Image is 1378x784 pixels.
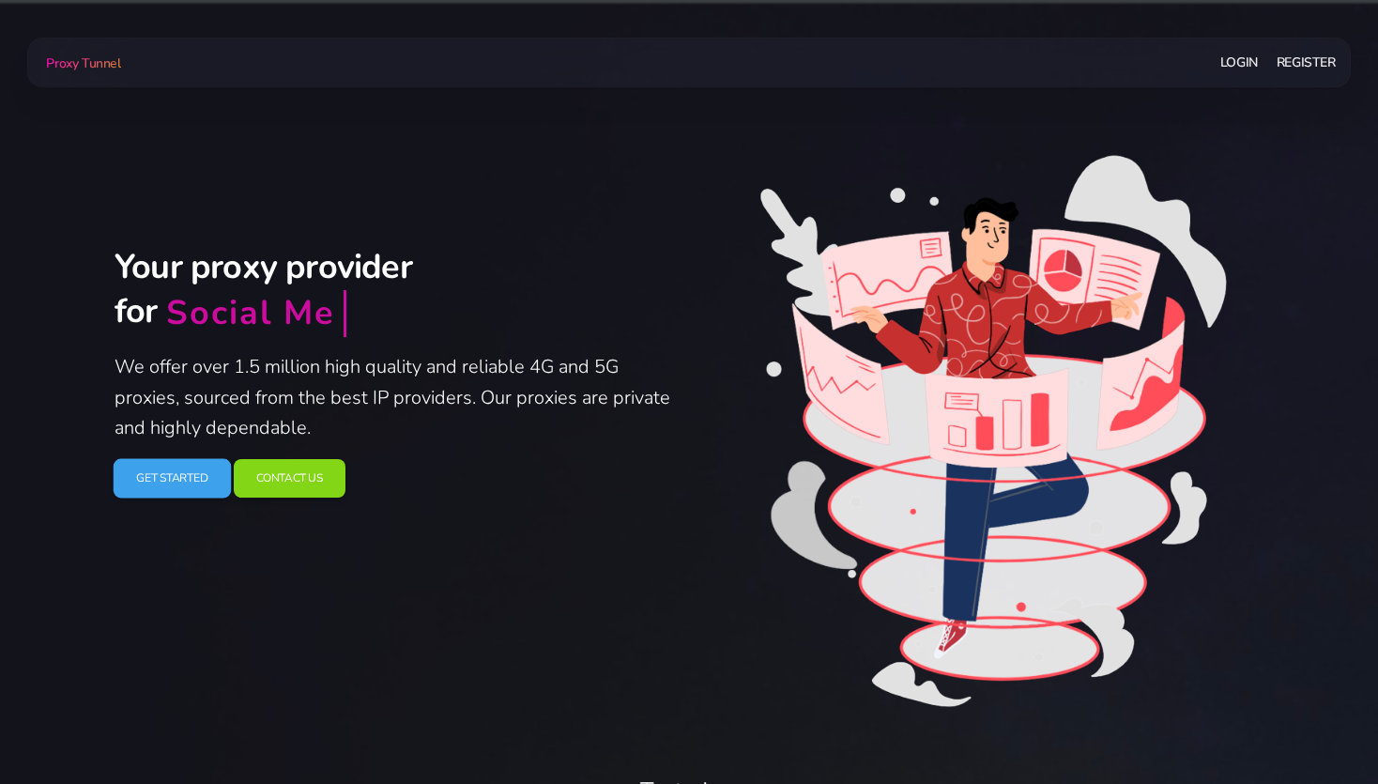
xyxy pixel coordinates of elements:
div: Social Me [166,292,335,336]
iframe: Webchat Widget [1101,477,1355,761]
p: We offer over 1.5 million high quality and reliable 4G and 5G proxies, sourced from the best IP p... [115,352,678,444]
a: Get Started [114,458,231,498]
a: Proxy Tunnel [42,48,120,78]
span: Proxy Tunnel [46,54,120,72]
a: Register [1277,45,1336,80]
a: Login [1220,45,1258,80]
a: Contact Us [234,459,345,498]
h2: Your proxy provider for [115,246,678,337]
